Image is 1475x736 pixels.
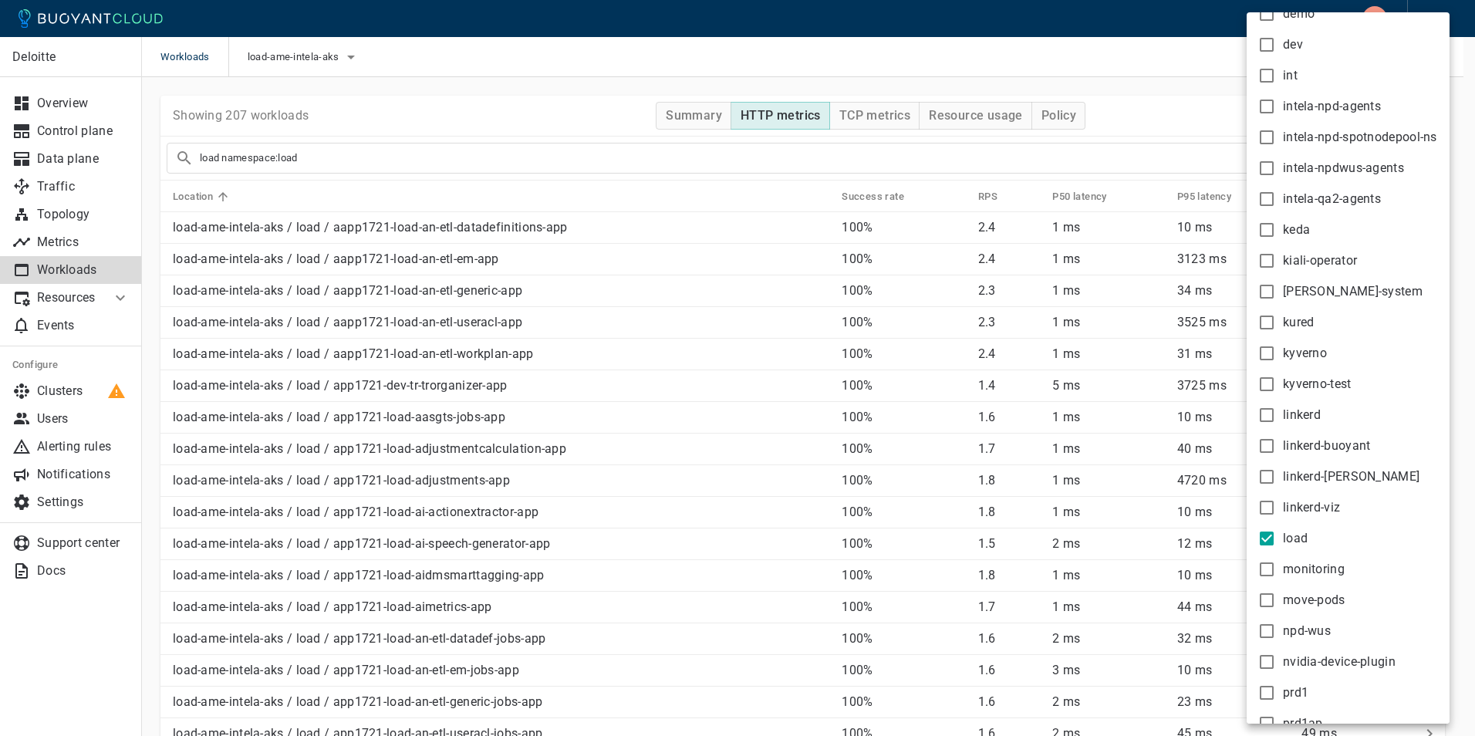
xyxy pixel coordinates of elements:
span: int [1283,68,1298,83]
span: move-pods [1283,593,1345,608]
span: kyverno-test [1283,376,1352,392]
span: linkerd-buoyant [1283,438,1371,454]
span: load [1283,531,1308,546]
span: linkerd-[PERSON_NAME] [1283,469,1419,484]
span: keda [1283,222,1310,238]
span: kured [1283,315,1315,330]
span: intela-qa2-agents [1283,191,1381,207]
span: dev [1283,37,1303,52]
span: linkerd [1283,407,1321,423]
span: kiali-operator [1283,253,1357,268]
span: linkerd-viz [1283,500,1340,515]
span: monitoring [1283,562,1345,577]
span: demo [1283,6,1315,22]
span: intela-npd-agents [1283,99,1381,114]
span: npd-wus [1283,623,1331,639]
span: nvidia-device-plugin [1283,654,1396,670]
span: kyverno [1283,346,1327,361]
span: prd1 [1283,685,1308,701]
span: intela-npdwus-agents [1283,160,1404,176]
span: prd1ap [1283,716,1323,731]
span: [PERSON_NAME]-system [1283,284,1423,299]
span: intela-npd-spotnodepool-ns [1283,130,1437,145]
